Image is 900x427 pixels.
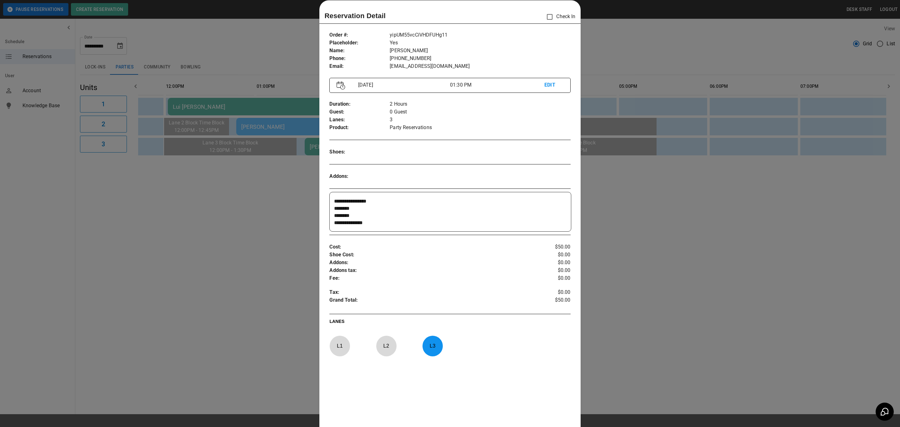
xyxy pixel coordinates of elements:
[329,296,530,306] p: Grand Total :
[544,81,563,89] p: EDIT
[390,124,570,132] p: Party Reservations
[329,55,390,63] p: Phone :
[356,81,450,89] p: [DATE]
[329,108,390,116] p: Guest :
[530,251,571,259] p: $0.00
[329,251,530,259] p: Shoe Cost :
[390,116,570,124] p: 3
[337,81,345,90] img: Vector
[329,318,570,327] p: LANES
[329,39,390,47] p: Placeholder :
[329,124,390,132] p: Product :
[390,31,570,39] p: yipUM55vcCiVHDFUHg11
[390,63,570,70] p: [EMAIL_ADDRESS][DOMAIN_NAME]
[329,173,390,180] p: Addons :
[530,259,571,267] p: $0.00
[329,116,390,124] p: Lanes :
[543,10,575,23] p: Check In
[390,47,570,55] p: [PERSON_NAME]
[329,259,530,267] p: Addons :
[390,55,570,63] p: [PHONE_NUMBER]
[450,81,544,89] p: 01:30 PM
[324,11,386,21] p: Reservation Detail
[390,108,570,116] p: 0 Guest
[329,267,530,274] p: Addons tax :
[329,31,390,39] p: Order # :
[422,339,443,353] p: L 3
[329,47,390,55] p: Name :
[329,243,530,251] p: Cost :
[376,339,397,353] p: L 2
[530,274,571,282] p: $0.00
[530,243,571,251] p: $50.00
[329,289,530,296] p: Tax :
[329,63,390,70] p: Email :
[329,100,390,108] p: Duration :
[530,267,571,274] p: $0.00
[329,274,530,282] p: Fee :
[329,339,350,353] p: L 1
[530,296,571,306] p: $50.00
[329,148,390,156] p: Shoes :
[530,289,571,296] p: $0.00
[390,100,570,108] p: 2 Hours
[390,39,570,47] p: Yes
